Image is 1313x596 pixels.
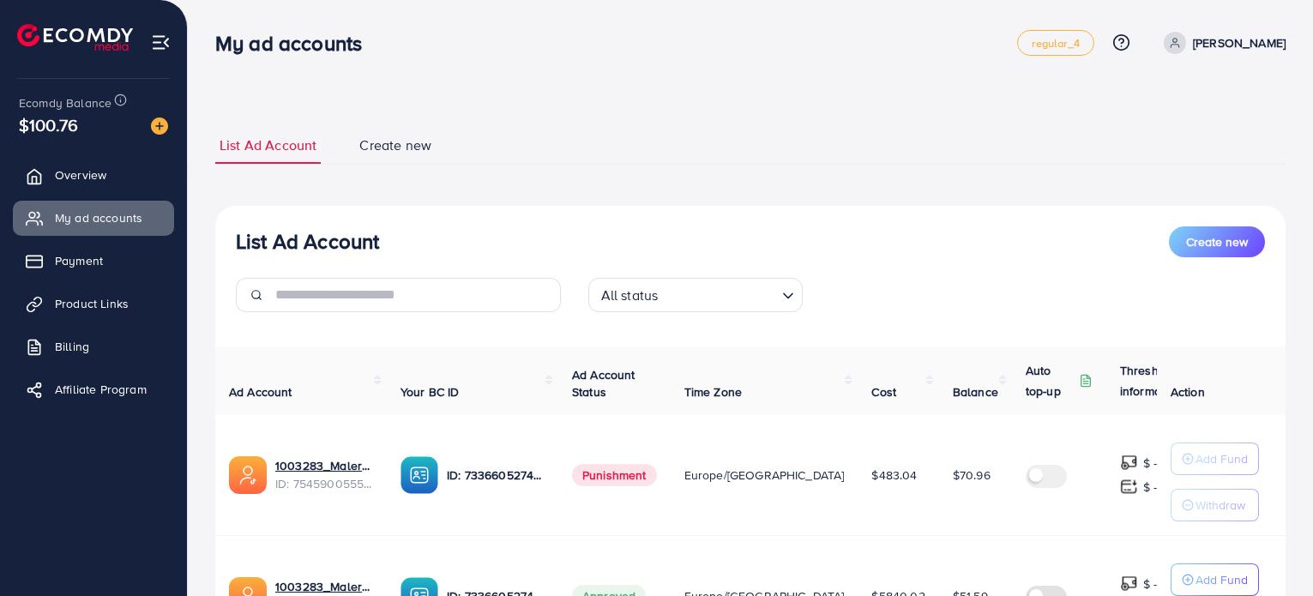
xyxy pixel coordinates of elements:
[17,24,133,51] img: logo
[1032,38,1079,49] span: regular_4
[1169,226,1265,257] button: Create new
[13,158,174,192] a: Overview
[359,135,431,155] span: Create new
[1120,575,1138,593] img: top-up amount
[1157,32,1286,54] a: [PERSON_NAME]
[401,456,438,494] img: ic-ba-acc.ded83a64.svg
[220,135,316,155] span: List Ad Account
[55,295,129,312] span: Product Links
[13,201,174,235] a: My ad accounts
[229,383,292,400] span: Ad Account
[13,286,174,321] a: Product Links
[663,280,774,308] input: Search for option
[229,456,267,494] img: ic-ads-acc.e4c84228.svg
[1120,360,1204,401] p: Threshold information
[1196,495,1245,515] p: Withdraw
[19,94,111,111] span: Ecomdy Balance
[13,244,174,278] a: Payment
[1196,449,1248,469] p: Add Fund
[1186,233,1248,250] span: Create new
[1240,519,1300,583] iframe: Chat
[1120,454,1138,472] img: top-up amount
[1143,574,1165,594] p: $ ---
[1017,30,1093,56] a: regular_4
[55,166,106,184] span: Overview
[684,467,845,484] span: Europe/[GEOGRAPHIC_DATA]
[953,467,991,484] span: $70.96
[275,475,373,492] span: ID: 7545900555840094216
[151,117,168,135] img: image
[1171,489,1259,521] button: Withdraw
[871,383,896,400] span: Cost
[401,383,460,400] span: Your BC ID
[953,383,998,400] span: Balance
[275,457,373,492] div: <span class='underline'>1003283_Malerno 2_1756917040219</span></br>7545900555840094216
[588,278,803,312] div: Search for option
[13,329,174,364] a: Billing
[1171,383,1205,400] span: Action
[55,252,103,269] span: Payment
[275,578,373,595] a: 1003283_Malerno_1708347095877
[19,112,78,137] span: $100.76
[275,457,373,474] a: 1003283_Malerno 2_1756917040219
[684,383,742,400] span: Time Zone
[236,229,379,254] h3: List Ad Account
[55,381,147,398] span: Affiliate Program
[151,33,171,52] img: menu
[55,209,142,226] span: My ad accounts
[447,465,545,485] p: ID: 7336605274432061441
[1143,477,1165,497] p: $ ---
[572,464,657,486] span: Punishment
[1171,563,1259,596] button: Add Fund
[1143,453,1165,473] p: $ ---
[1196,569,1248,590] p: Add Fund
[1120,478,1138,496] img: top-up amount
[598,283,662,308] span: All status
[1026,360,1075,401] p: Auto top-up
[572,366,635,400] span: Ad Account Status
[871,467,917,484] span: $483.04
[1171,442,1259,475] button: Add Fund
[1193,33,1286,53] p: [PERSON_NAME]
[55,338,89,355] span: Billing
[13,372,174,406] a: Affiliate Program
[215,31,376,56] h3: My ad accounts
